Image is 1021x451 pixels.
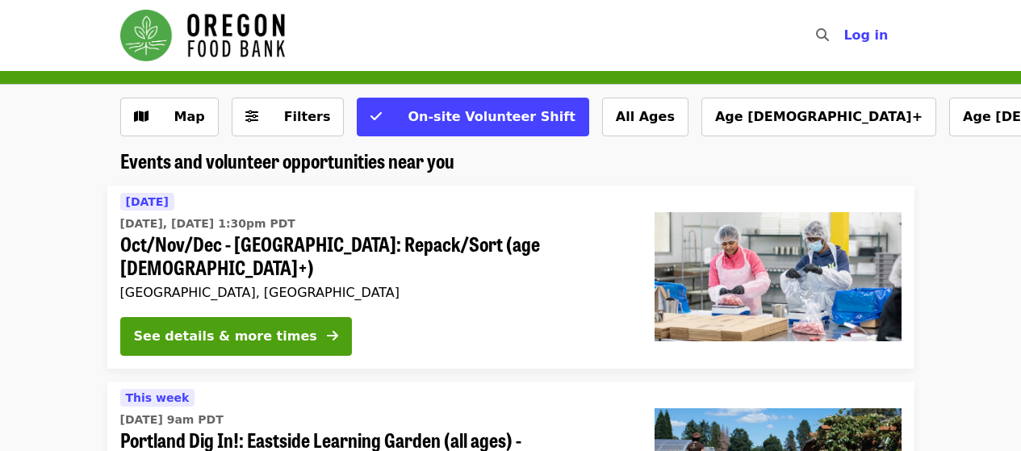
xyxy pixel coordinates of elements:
button: See details & more times [120,317,352,356]
button: Age [DEMOGRAPHIC_DATA]+ [701,98,936,136]
div: [GEOGRAPHIC_DATA], [GEOGRAPHIC_DATA] [120,285,629,300]
button: Show map view [120,98,219,136]
div: See details & more times [134,327,317,346]
span: Log in [843,27,888,43]
i: map icon [134,109,149,124]
button: Filters (0 selected) [232,98,345,136]
i: arrow-right icon [327,328,338,344]
time: [DATE], [DATE] 1:30pm PDT [120,215,295,232]
span: This week [126,391,190,404]
img: Oregon Food Bank - Home [120,10,285,61]
span: [DATE] [126,195,169,208]
i: sliders-h icon [245,109,258,124]
i: check icon [370,109,382,124]
button: On-site Volunteer Shift [357,98,588,136]
button: All Ages [602,98,688,136]
span: Filters [284,109,331,124]
span: On-site Volunteer Shift [408,109,575,124]
input: Search [839,16,852,55]
i: search icon [816,27,829,43]
span: Map [174,109,205,124]
span: Events and volunteer opportunities near you [120,146,454,174]
span: Oct/Nov/Dec - [GEOGRAPHIC_DATA]: Repack/Sort (age [DEMOGRAPHIC_DATA]+) [120,232,629,279]
a: See details for "Oct/Nov/Dec - Beaverton: Repack/Sort (age 10+)" [107,186,914,369]
img: Oct/Nov/Dec - Beaverton: Repack/Sort (age 10+) organized by Oregon Food Bank [655,212,902,341]
button: Log in [831,19,901,52]
time: [DATE] 9am PDT [120,411,224,428]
